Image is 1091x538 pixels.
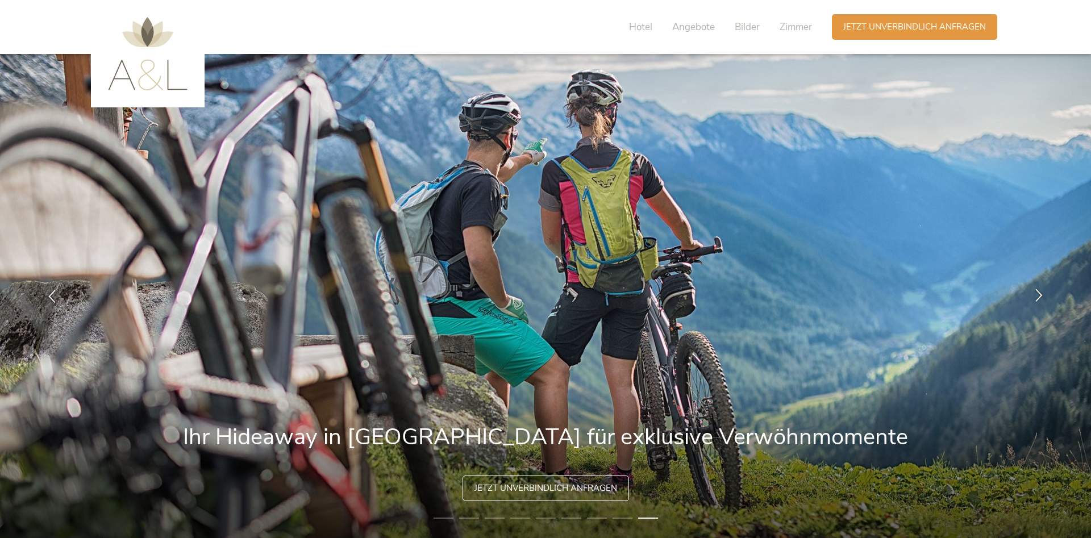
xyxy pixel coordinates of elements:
[672,20,715,34] span: Angebote
[474,482,617,494] span: Jetzt unverbindlich anfragen
[780,20,812,34] span: Zimmer
[108,17,188,90] img: AMONTI & LUNARIS Wellnessresort
[735,20,760,34] span: Bilder
[629,20,652,34] span: Hotel
[843,21,986,33] span: Jetzt unverbindlich anfragen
